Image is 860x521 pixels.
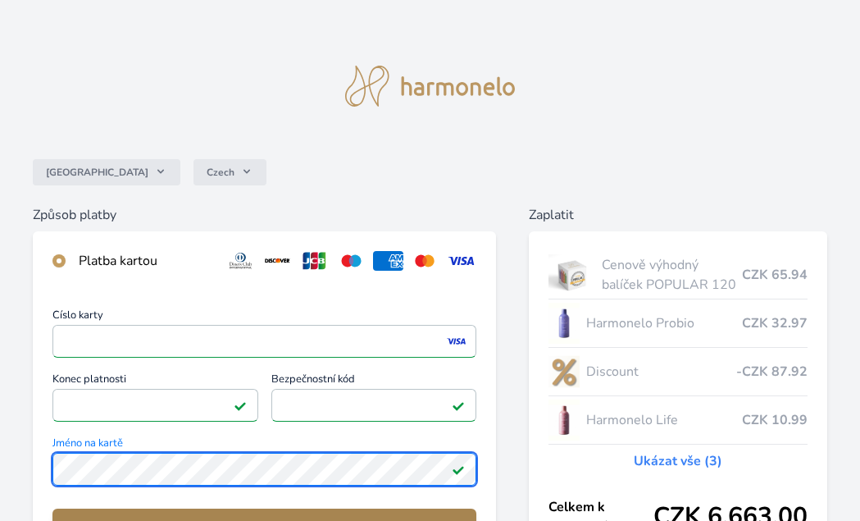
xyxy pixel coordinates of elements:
h6: Způsob platby [33,205,496,225]
span: Jméno na kartě [52,438,476,453]
span: Harmonelo Life [586,410,742,430]
button: Czech [193,159,266,185]
img: jcb.svg [299,251,330,271]
span: CZK 10.99 [742,410,808,430]
img: discount-lo.png [548,351,580,392]
span: Harmonelo Probio [586,313,742,333]
span: Číslo karty [52,310,476,325]
span: [GEOGRAPHIC_DATA] [46,166,148,179]
img: popular.jpg [548,254,595,295]
span: Discount [586,362,736,382]
img: CLEAN_PROBIO_se_stinem_x-lo.jpg [548,303,580,344]
span: Cenově výhodný balíček POPULAR 120 [602,255,742,295]
button: [GEOGRAPHIC_DATA] [33,159,180,185]
img: amex.svg [373,251,403,271]
a: Ukázat vše (3) [634,451,722,471]
img: maestro.svg [336,251,366,271]
img: logo.svg [345,66,516,107]
span: Czech [207,166,234,179]
img: mc.svg [410,251,440,271]
img: visa [445,334,467,349]
iframe: Iframe pro číslo karty [60,330,469,353]
img: discover.svg [262,251,293,271]
img: CLEAN_LIFE_se_stinem_x-lo.jpg [548,400,580,441]
img: visa.svg [446,251,476,271]
img: Platné pole [452,463,465,476]
input: Jméno na kartěPlatné pole [52,453,476,486]
span: -CZK 87.92 [736,362,808,382]
div: Platba kartou [79,251,212,271]
img: Platné pole [234,399,247,412]
span: CZK 32.97 [742,313,808,333]
span: Bezpečnostní kód [271,374,477,389]
img: Platné pole [452,399,465,412]
h6: Zaplatit [529,205,827,225]
span: Konec platnosti [52,374,258,389]
span: CZK 65.94 [742,265,808,285]
iframe: Iframe pro datum vypršení platnosti [60,394,251,417]
img: diners.svg [225,251,256,271]
iframe: Iframe pro bezpečnostní kód [279,394,470,417]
